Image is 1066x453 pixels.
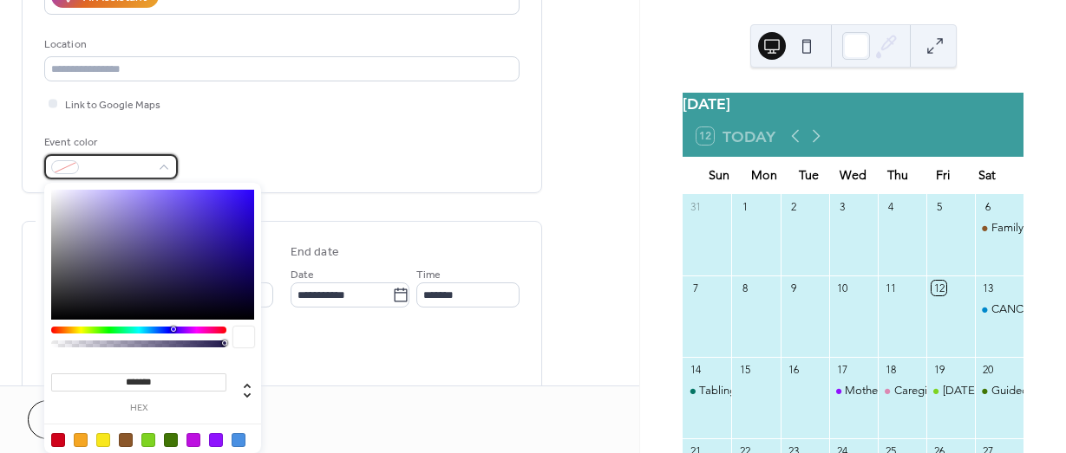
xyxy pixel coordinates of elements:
[696,158,742,193] div: Sun
[291,266,314,284] span: Date
[737,281,752,295] div: 8
[932,199,946,214] div: 5
[232,433,245,447] div: #4A90E2
[932,362,946,377] div: 19
[28,400,134,439] button: Cancel
[74,433,88,447] div: #F5A623
[51,404,226,413] label: hex
[834,362,849,377] div: 17
[786,199,801,214] div: 2
[291,243,339,262] div: End date
[689,199,703,214] div: 31
[845,383,1044,398] div: Mother Nature Story Time: Leafy Friends
[975,301,1023,317] div: CANCELLED Stream Explorers
[689,362,703,377] div: 14
[829,383,878,398] div: Mother Nature Story Time: Leafy Friends
[834,281,849,295] div: 10
[699,383,808,398] div: Tabling @ 2nd [DATE]
[96,433,110,447] div: #F8E71C
[831,158,876,193] div: Wed
[883,199,898,214] div: 4
[875,158,920,193] div: Thu
[834,199,849,214] div: 3
[141,433,155,447] div: #7ED321
[786,362,801,377] div: 16
[416,266,441,284] span: Time
[878,383,926,398] div: Caregiver & Child Class: Little Explorers
[980,199,995,214] div: 6
[883,362,898,377] div: 18
[737,199,752,214] div: 1
[883,281,898,295] div: 11
[786,158,831,193] div: Tue
[44,36,516,54] div: Location
[209,433,223,447] div: #9013FE
[926,383,975,398] div: Friday Night Hike: Echos & Ancestors
[44,133,174,152] div: Event color
[975,220,1023,236] div: Family Nature Hike: So Long Summer
[980,281,995,295] div: 13
[689,281,703,295] div: 7
[65,96,160,114] span: Link to Google Maps
[164,433,178,447] div: #417505
[51,433,65,447] div: #D0021B
[737,362,752,377] div: 15
[932,281,946,295] div: 12
[742,158,787,193] div: Mon
[965,158,1010,193] div: Sat
[683,383,731,398] div: Tabling @ 2nd Sunday
[786,281,801,295] div: 9
[186,433,200,447] div: #BD10E0
[119,433,133,447] div: #8B572A
[975,383,1023,398] div: Guided Hike: Autumn Hike with Nuts, Berries & Seed Pods
[920,158,965,193] div: Fri
[980,362,995,377] div: 20
[683,93,1023,115] div: [DATE]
